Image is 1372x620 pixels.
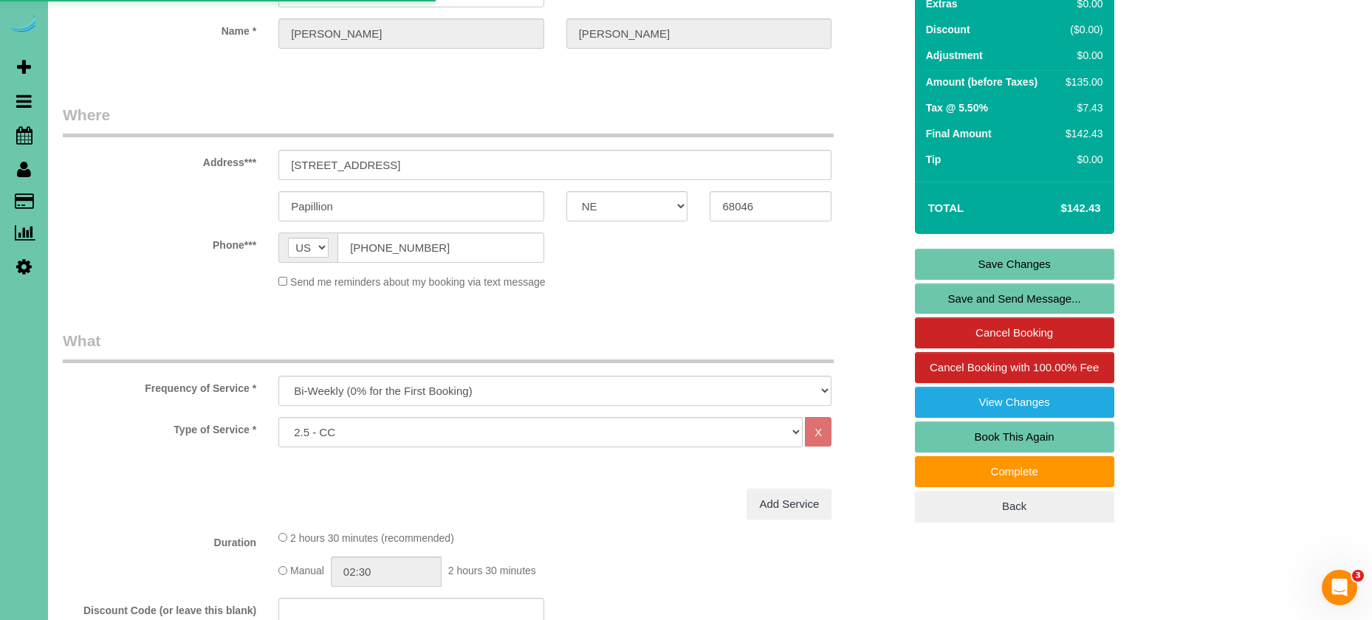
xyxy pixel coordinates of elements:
div: $7.43 [1060,100,1102,115]
a: Save and Send Message... [915,283,1114,314]
iframe: Intercom live chat [1322,570,1357,605]
label: Tip [926,152,941,167]
label: Frequency of Service * [52,376,267,396]
a: Book This Again [915,421,1114,452]
a: Back [915,491,1114,522]
a: View Changes [915,387,1114,418]
label: Duration [52,530,267,550]
label: Final Amount [926,126,992,141]
strong: Total [928,201,964,214]
div: $142.43 [1060,126,1102,141]
label: Name * [52,18,267,38]
span: 2 hours 30 minutes (recommended) [290,532,454,544]
div: $0.00 [1060,152,1102,167]
div: $135.00 [1060,75,1102,89]
span: Manual [290,565,324,577]
span: Send me reminders about my booking via text message [290,276,546,288]
label: Amount (before Taxes) [926,75,1037,89]
a: Cancel Booking with 100.00% Fee [915,352,1114,383]
legend: What [63,330,834,363]
img: Automaid Logo [9,15,38,35]
label: Discount [926,22,970,37]
a: Cancel Booking [915,317,1114,348]
span: Cancel Booking with 100.00% Fee [930,361,1099,373]
a: Add Service [747,489,831,520]
a: Complete [915,456,1114,487]
label: Type of Service * [52,417,267,437]
h4: $142.43 [1016,202,1100,215]
span: 2 hours 30 minutes [448,565,536,577]
legend: Where [63,104,834,137]
label: Tax @ 5.50% [926,100,988,115]
span: 3 [1352,570,1364,582]
div: ($0.00) [1060,22,1102,37]
a: Save Changes [915,249,1114,280]
div: $0.00 [1060,48,1102,63]
label: Discount Code (or leave this blank) [52,598,267,618]
label: Adjustment [926,48,983,63]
